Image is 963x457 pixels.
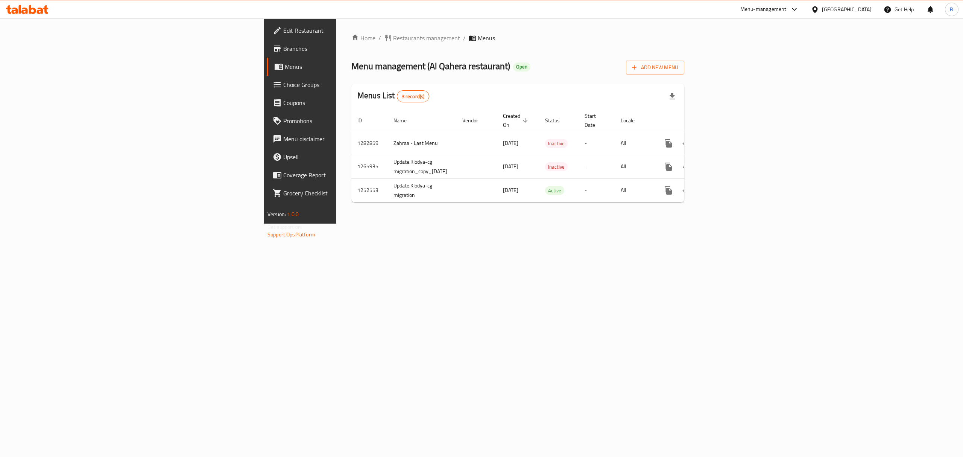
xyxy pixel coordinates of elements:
[545,116,570,125] span: Status
[267,130,425,148] a: Menu disclaimer
[653,109,738,132] th: Actions
[283,116,419,125] span: Promotions
[267,209,286,219] span: Version:
[351,58,510,75] span: Menu management ( Al Qahera restaurant )
[267,94,425,112] a: Coupons
[267,112,425,130] a: Promotions
[740,5,787,14] div: Menu-management
[545,163,568,171] span: Inactive
[579,178,615,202] td: -
[267,184,425,202] a: Grocery Checklist
[283,26,419,35] span: Edit Restaurant
[503,138,518,148] span: [DATE]
[267,222,302,232] span: Get support on:
[585,111,606,129] span: Start Date
[283,134,419,143] span: Menu disclaimer
[357,116,372,125] span: ID
[545,162,568,171] div: Inactive
[267,148,425,166] a: Upsell
[503,161,518,171] span: [DATE]
[659,158,677,176] button: more
[397,90,430,102] div: Total records count
[393,116,416,125] span: Name
[659,134,677,152] button: more
[626,61,684,75] button: Add New Menu
[283,152,419,161] span: Upsell
[677,181,696,200] button: Change Status
[283,80,419,89] span: Choice Groups
[267,21,425,40] a: Edit Restaurant
[267,166,425,184] a: Coverage Report
[545,186,564,195] span: Active
[397,93,429,100] span: 3 record(s)
[462,116,488,125] span: Vendor
[463,34,466,43] li: /
[351,34,684,43] nav: breadcrumb
[677,158,696,176] button: Change Status
[503,185,518,195] span: [DATE]
[283,189,419,198] span: Grocery Checklist
[351,109,738,203] table: enhanced table
[659,181,677,200] button: more
[393,34,460,43] span: Restaurants management
[615,178,653,202] td: All
[621,116,644,125] span: Locale
[478,34,495,43] span: Menus
[545,139,568,148] span: Inactive
[267,40,425,58] a: Branches
[677,134,696,152] button: Change Status
[283,44,419,53] span: Branches
[503,111,530,129] span: Created On
[615,132,653,155] td: All
[579,132,615,155] td: -
[663,87,681,105] div: Export file
[267,58,425,76] a: Menus
[267,76,425,94] a: Choice Groups
[267,230,315,239] a: Support.OpsPlatform
[579,155,615,178] td: -
[287,209,299,219] span: 1.0.0
[632,63,678,72] span: Add New Menu
[615,155,653,178] td: All
[357,90,429,102] h2: Menus List
[950,5,953,14] span: B
[513,64,530,70] span: Open
[513,62,530,72] div: Open
[822,5,872,14] div: [GEOGRAPHIC_DATA]
[285,62,419,71] span: Menus
[283,171,419,180] span: Coverage Report
[283,98,419,107] span: Coupons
